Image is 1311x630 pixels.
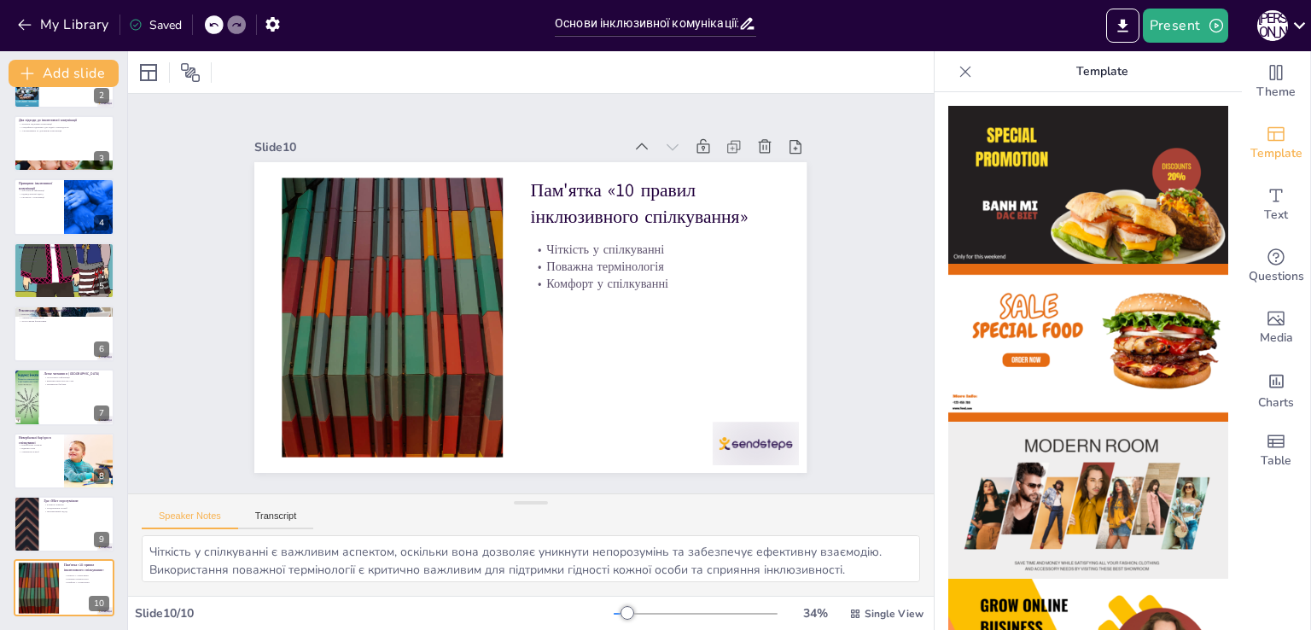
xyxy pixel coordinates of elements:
[19,450,59,453] p: Уникнення агресії
[44,504,109,507] p: Розвиток навичок
[19,195,59,199] p: Гнучкість у комунікації
[94,88,109,103] div: 2
[979,51,1225,92] p: Template
[19,435,59,445] p: Невербальні бар'єри в спілкуванні
[19,313,109,317] p: Використання поважних термінів
[13,11,116,38] button: My Library
[94,405,109,421] div: 7
[44,499,109,504] p: Гра «Міст порозуміння»
[1242,174,1310,236] div: Add text boxes
[1250,144,1302,163] span: Template
[19,260,109,263] p: Стереотипізація
[14,369,114,425] div: 7
[19,446,59,450] p: Відкрита поза
[94,215,109,230] div: 4
[271,111,638,166] div: Slide 10
[19,129,109,132] p: Альтернативна та допоміжна комунікація
[531,275,780,318] p: Комфорт у спілкуванні
[795,605,836,621] div: 34 %
[14,178,114,235] div: 4
[64,563,109,572] p: Пам'ятка «10 правил інклюзивного спілкування»
[19,245,109,250] p: Негативні наслідки неінклюзивної комунікації
[14,306,114,362] div: 6
[19,118,109,123] p: Два підходи до інклюзивної комунікації
[94,278,109,294] div: 5
[64,574,109,577] p: Чіткість у спілкуванні
[9,60,119,87] button: Add slide
[64,577,109,580] p: Поважна термінологія
[44,382,109,386] p: Зменшення бар'єрів
[1143,9,1228,43] button: Present
[1242,420,1310,481] div: Add a table
[1258,394,1294,412] span: Charts
[19,193,59,196] p: Індивідуальний підхід
[94,151,109,166] div: 3
[14,242,114,299] div: 5
[94,341,109,357] div: 6
[1257,9,1288,43] button: К [PERSON_NAME]
[1242,51,1310,113] div: Change the overall theme
[94,532,109,547] div: 9
[1261,452,1291,470] span: Table
[14,496,114,552] div: 9
[142,535,920,582] textarea: Чіткість у спілкуванні є важливим аспектом, оскільки вона дозволяє уникнути непорозумінь та забез...
[14,433,114,489] div: 8
[44,506,109,510] p: Усвідомлення потреб
[19,443,59,446] p: Невербальні сигнали
[44,380,109,383] p: Використання простих слів
[1257,10,1288,41] div: К [PERSON_NAME]
[44,510,109,513] p: Інтерактивний підхід
[44,372,109,377] p: Легке читання в [GEOGRAPHIC_DATA]
[19,308,109,313] p: Рекомендації для безбар'єрної мови
[19,122,109,125] p: Загальна підтримка комунікації
[1256,83,1296,102] span: Theme
[19,253,109,256] p: Дискримінація
[555,11,738,36] input: Insert title
[19,125,109,129] p: Специфічна підтримка для людей з інвалідністю
[19,319,109,323] p: Застосування фемінітивів
[19,256,109,260] p: Соціальне виключення
[948,264,1228,422] img: thumb-2.png
[865,607,924,621] span: Single View
[129,17,182,33] div: Saved
[1106,9,1139,43] button: Export to PowerPoint
[44,376,109,380] p: Доступність інформації
[19,190,59,193] p: Доступність інформації
[538,178,790,255] p: Пам'ятка «10 правил інклюзивного спілкування»
[19,316,109,319] p: Уникнення стереотипів
[135,59,162,86] div: Layout
[142,510,238,529] button: Speaker Notes
[948,422,1228,580] img: thumb-3.png
[1242,236,1310,297] div: Get real-time input from your audience
[135,605,614,621] div: Slide 10 / 10
[19,181,59,190] p: Принципи інклюзивної комунікації
[64,580,109,583] p: Комфорт у спілкуванні
[1249,267,1304,286] span: Questions
[94,469,109,484] div: 8
[534,241,784,283] p: Чіткість у спілкуванні
[89,596,109,611] div: 10
[14,559,114,615] div: 10
[1242,297,1310,359] div: Add images, graphics, shapes or video
[1264,206,1288,225] span: Text
[1242,113,1310,174] div: Add ready made slides
[1260,329,1293,347] span: Media
[14,115,114,172] div: 3
[238,510,314,529] button: Transcript
[1242,359,1310,420] div: Add charts and graphs
[948,106,1228,264] img: thumb-1.png
[533,258,782,300] p: Поважна термінологія
[180,62,201,83] span: Position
